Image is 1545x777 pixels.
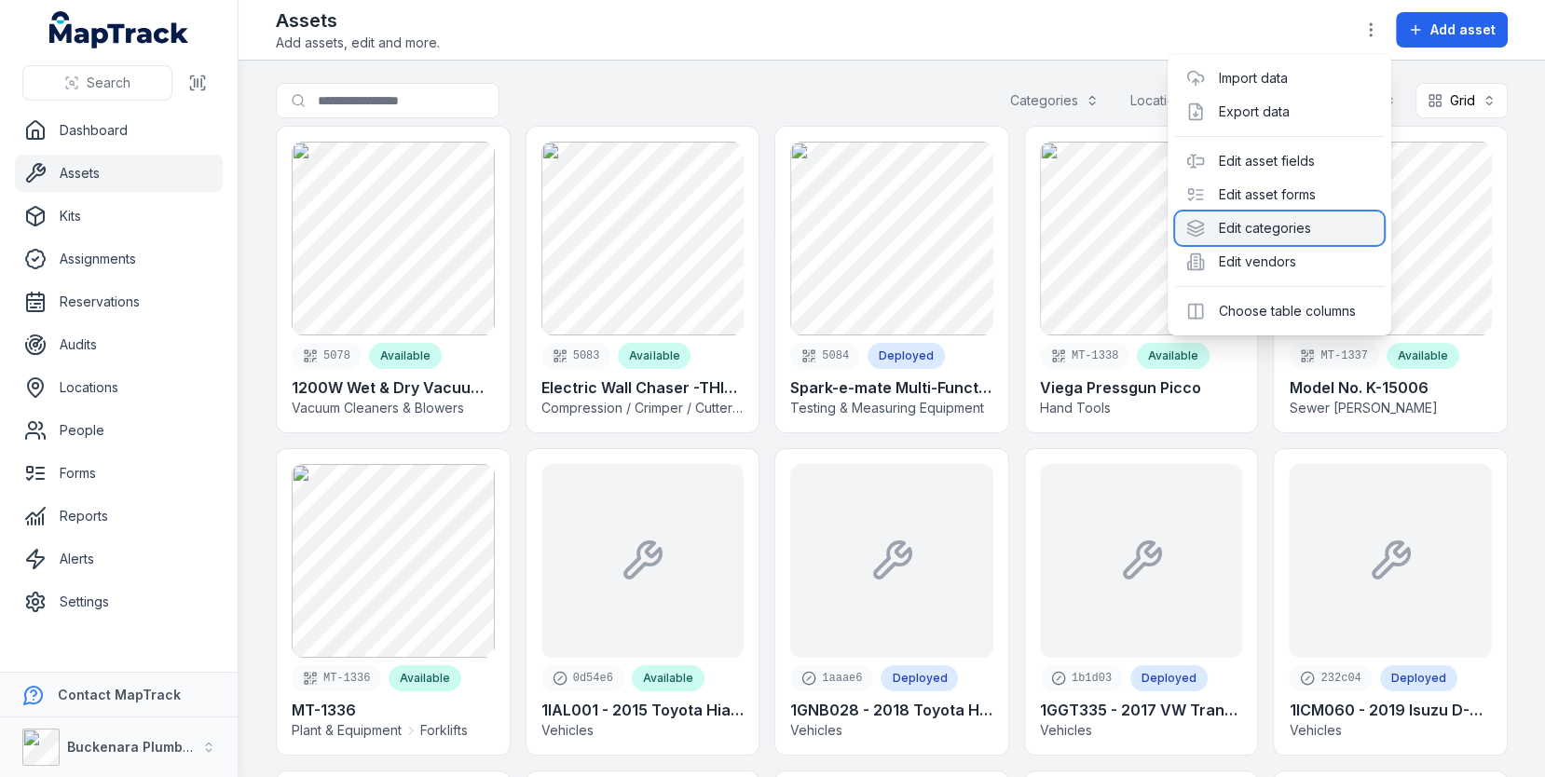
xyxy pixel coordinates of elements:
div: Edit asset fields [1175,144,1384,178]
div: Edit categories [1175,211,1384,245]
div: Export data [1175,95,1384,129]
div: Edit asset forms [1175,178,1384,211]
a: Import data [1218,69,1287,88]
div: Choose table columns [1175,294,1384,328]
div: Edit vendors [1175,245,1384,279]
